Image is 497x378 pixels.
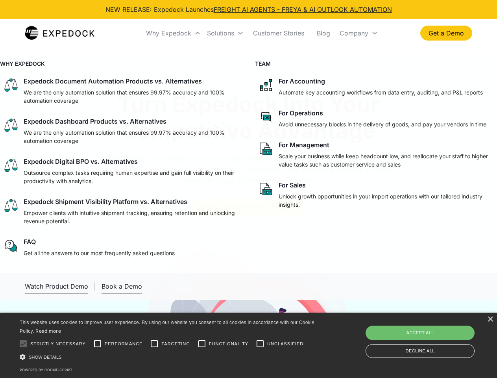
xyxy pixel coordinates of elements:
div: For Operations [279,109,323,117]
span: Functionality [209,341,248,347]
span: Targeting [161,341,190,347]
div: Expedock Shipment Visibility Platform vs. Alternatives [24,198,187,206]
iframe: Chat Widget [366,293,497,378]
div: For Management [279,141,329,149]
p: We are the only automation solution that ensures 99.97% accuracy and 100% automation coverage [24,88,239,105]
a: Powered by cookie-script [20,368,72,372]
a: Read more [35,328,61,334]
p: Automate key accounting workflows from data entry, auditing, and P&L reports [279,88,483,96]
a: home [25,25,94,41]
div: Why Expedock [146,29,191,37]
div: NEW RELEASE: Expedock Launches [105,5,392,14]
img: scale icon [3,77,19,93]
p: Outsource complex tasks requiring human expertise and gain full visibility on their productivity ... [24,169,239,185]
img: paper and bag icon [258,141,274,157]
span: This website uses cookies to improve user experience. By using our website you consent to all coo... [20,320,314,334]
div: Expedock Document Automation Products vs. Alternatives [24,77,202,85]
span: Show details [29,355,62,359]
a: Blog [310,20,336,46]
a: FREIGHT AI AGENTS - FREYA & AI OUTLOOK AUTOMATION [214,6,392,13]
img: Expedock Logo [25,25,94,41]
a: Book a Demo [102,279,142,294]
div: Show details [20,353,317,361]
div: For Accounting [279,77,325,85]
span: Performance [105,341,143,347]
div: Watch Product Demo [25,282,88,290]
img: regular chat bubble icon [3,238,19,254]
a: Customer Stories [247,20,310,46]
div: Expedock Dashboard Products vs. Alternatives [24,117,166,125]
p: Empower clients with intuitive shipment tracking, ensuring retention and unlocking revenue potent... [24,209,239,225]
div: Company [340,29,368,37]
p: Get all the answers to our most frequently asked questions [24,249,175,257]
p: Avoid unnecessary blocks in the delivery of goods, and pay your vendors in time [279,120,486,128]
a: open lightbox [25,279,88,294]
p: Unlock growth opportunities in your import operations with our tailored industry insights. [279,192,494,209]
div: Solutions [204,20,247,46]
div: Company [336,20,381,46]
img: scale icon [3,157,19,173]
img: scale icon [3,198,19,213]
div: Why Expedock [143,20,204,46]
div: Book a Demo [102,282,142,290]
span: Strictly necessary [30,341,86,347]
img: rectangular chat bubble icon [258,109,274,125]
p: We are the only automation solution that ensures 99.97% accuracy and 100% automation coverage [24,128,239,145]
img: network like icon [258,77,274,93]
div: For Sales [279,181,306,189]
span: Unclassified [267,341,303,347]
div: Solutions [207,29,234,37]
div: Expedock Digital BPO vs. Alternatives [24,157,138,165]
a: Get a Demo [420,26,472,41]
img: paper and bag icon [258,181,274,197]
p: Scale your business while keep headcount low, and reallocate your staff to higher value tasks suc... [279,152,494,169]
img: scale icon [3,117,19,133]
div: FAQ [24,238,36,246]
